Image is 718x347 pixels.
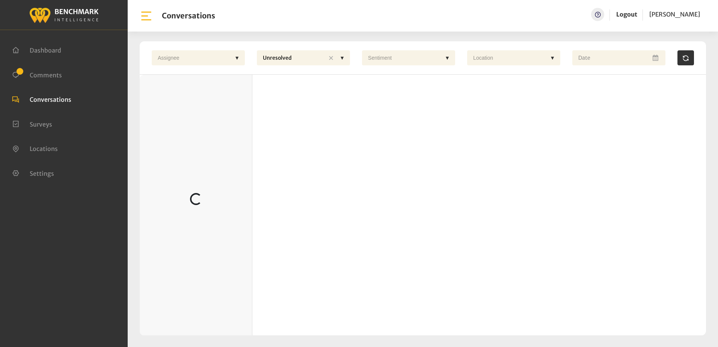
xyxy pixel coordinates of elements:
[30,96,71,103] span: Conversations
[12,120,52,127] a: Surveys
[649,8,700,21] a: [PERSON_NAME]
[231,50,243,65] div: ▼
[12,95,71,103] a: Conversations
[162,11,215,20] h1: Conversations
[547,50,558,65] div: ▼
[572,50,665,65] input: Date range input field
[30,120,52,128] span: Surveys
[12,71,62,78] a: Comments
[30,71,62,78] span: Comments
[364,50,442,65] div: Sentiment
[29,6,99,24] img: benchmark
[469,50,547,65] div: Location
[616,11,637,18] a: Logout
[12,169,54,177] a: Settings
[336,50,348,65] div: ▼
[325,50,336,66] div: ✕
[12,144,58,152] a: Locations
[30,47,61,54] span: Dashboard
[649,11,700,18] span: [PERSON_NAME]
[140,9,153,23] img: bar
[651,50,661,65] button: Open Calendar
[616,8,637,21] a: Logout
[259,50,325,66] div: Unresolved
[12,46,61,53] a: Dashboard
[30,145,58,152] span: Locations
[442,50,453,65] div: ▼
[30,169,54,177] span: Settings
[154,50,231,65] div: Assignee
